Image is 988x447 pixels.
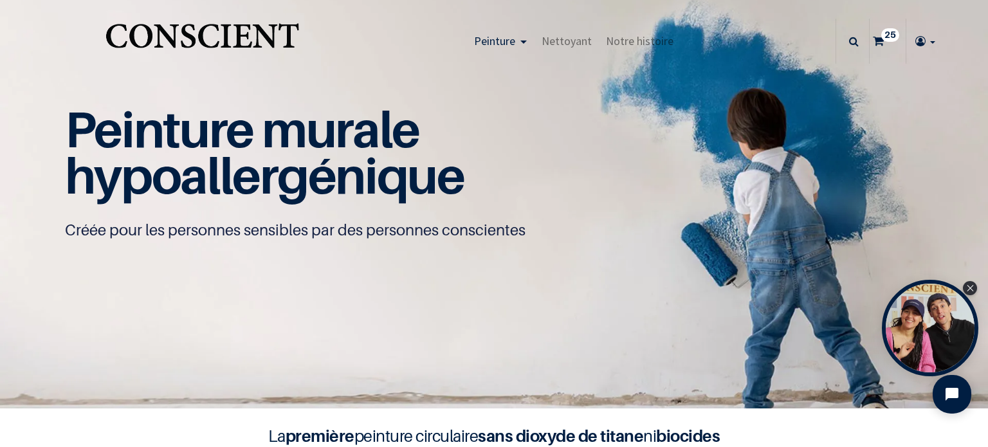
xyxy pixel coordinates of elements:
sup: 25 [881,28,899,41]
img: Conscient [103,16,302,67]
span: Nettoyant [542,33,592,48]
span: hypoallergénique [65,145,464,205]
iframe: Tidio Chat [922,364,982,424]
div: Open Tolstoy [882,280,978,376]
span: Notre histoire [606,33,673,48]
a: Peinture [467,19,535,64]
b: biocides [656,426,720,446]
a: Logo of Conscient [103,16,302,67]
b: sans dioxyde de titane [478,426,643,446]
div: Open Tolstoy widget [882,280,978,376]
div: Tolstoy bubble widget [882,280,978,376]
p: Créée pour les personnes sensibles par des personnes conscientes [65,220,923,241]
div: Close Tolstoy widget [963,281,977,295]
span: Peinture [474,33,515,48]
b: première [286,426,354,446]
span: Peinture murale [65,99,419,159]
a: 25 [870,19,906,64]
